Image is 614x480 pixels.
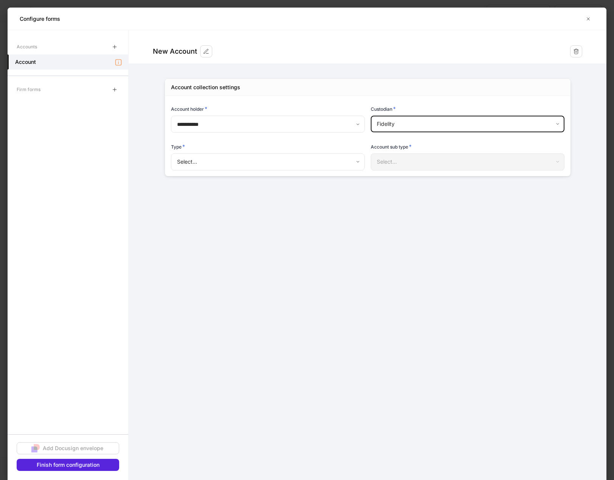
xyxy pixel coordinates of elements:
[371,143,412,150] h6: Account sub type
[17,83,40,96] div: Firm forms
[153,47,197,56] div: New Account
[371,105,396,113] h6: Custodian
[17,442,119,454] button: Add Docusign envelope
[17,459,119,471] button: Finish form configuration
[43,444,103,452] div: Add Docusign envelope
[37,461,99,469] div: Finish form configuration
[171,143,185,150] h6: Type
[20,15,60,23] h5: Configure forms
[17,40,37,53] div: Accounts
[371,153,564,170] div: Select...
[171,84,240,91] div: Account collection settings
[371,116,564,132] div: Fidelity
[171,153,364,170] div: Select...
[8,54,128,70] a: Account
[15,58,36,66] h5: Account
[171,105,207,113] h6: Account holder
